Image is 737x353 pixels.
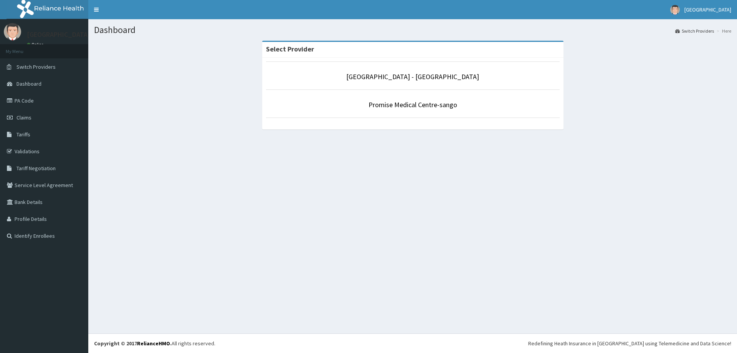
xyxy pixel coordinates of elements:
[27,31,90,38] p: [GEOGRAPHIC_DATA]
[715,28,731,34] li: Here
[17,80,41,87] span: Dashboard
[684,6,731,13] span: [GEOGRAPHIC_DATA]
[94,25,731,35] h1: Dashboard
[94,340,172,347] strong: Copyright © 2017 .
[675,28,714,34] a: Switch Providers
[670,5,680,15] img: User Image
[4,23,21,40] img: User Image
[17,131,30,138] span: Tariffs
[137,340,170,347] a: RelianceHMO
[528,340,731,347] div: Redefining Heath Insurance in [GEOGRAPHIC_DATA] using Telemedicine and Data Science!
[266,45,314,53] strong: Select Provider
[88,333,737,353] footer: All rights reserved.
[17,63,56,70] span: Switch Providers
[17,165,56,172] span: Tariff Negotiation
[368,100,457,109] a: Promise Medical Centre-sango
[346,72,479,81] a: [GEOGRAPHIC_DATA] - [GEOGRAPHIC_DATA]
[27,42,45,47] a: Online
[17,114,31,121] span: Claims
